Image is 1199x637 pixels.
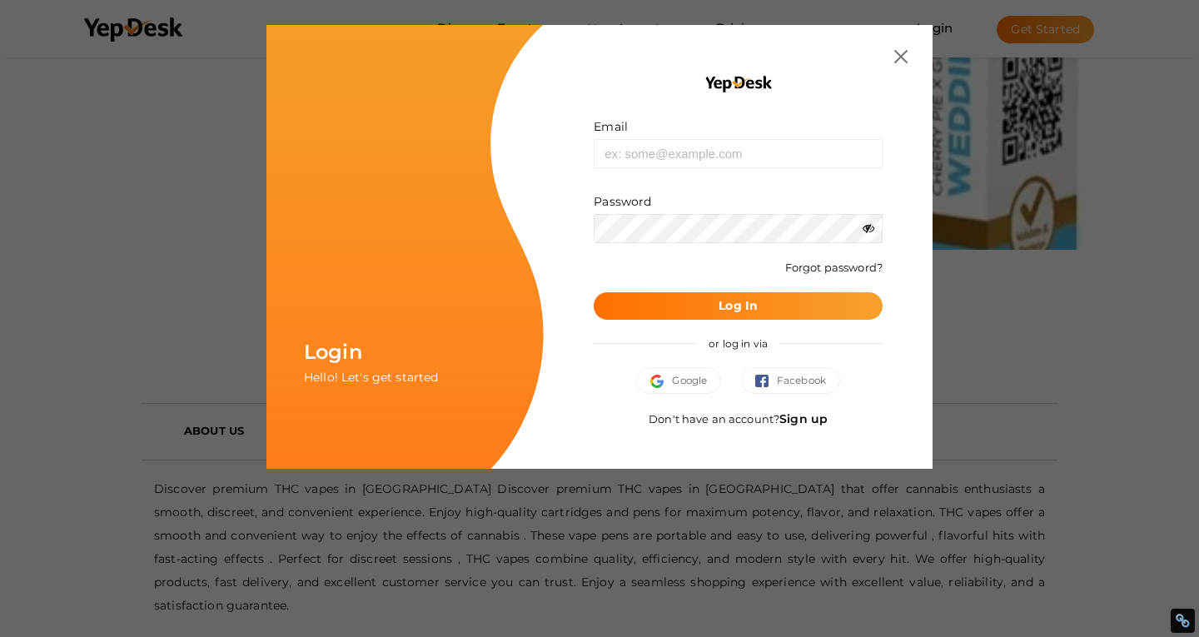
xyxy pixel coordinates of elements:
[650,375,672,388] img: google.svg
[719,298,758,313] b: Log In
[1175,613,1191,629] div: Restore Info Box &#10;&#10;NoFollow Info:&#10; META-Robots NoFollow: &#09;true&#10; META-Robots N...
[594,292,883,320] button: Log In
[594,193,651,210] label: Password
[636,367,721,394] button: Google
[594,139,883,168] input: ex: some@example.com
[755,375,777,388] img: facebook.svg
[594,118,628,135] label: Email
[649,412,828,425] span: Don't have an account?
[704,75,773,93] img: YEP_black_cropped.png
[304,340,362,364] span: Login
[779,411,828,426] a: Sign up
[894,50,908,63] img: close.svg
[696,325,780,362] span: or log in via
[741,367,840,394] button: Facebook
[785,261,883,274] a: Forgot password?
[304,370,438,385] span: Hello! Let's get started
